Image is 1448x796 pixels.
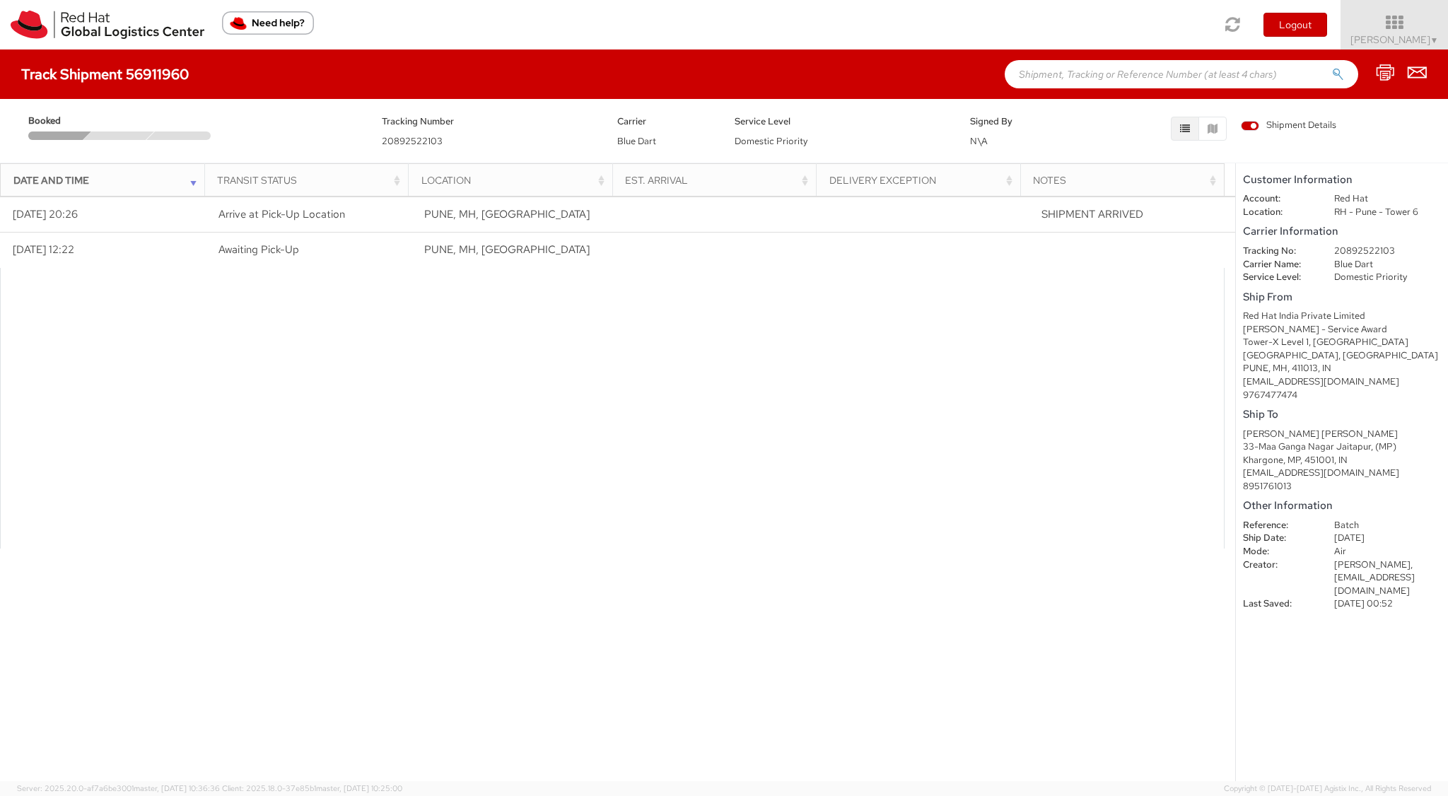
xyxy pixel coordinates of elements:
span: Booked [28,115,89,128]
span: Server: 2025.20.0-af7a6be3001 [17,783,220,793]
h5: Ship From [1243,291,1441,303]
button: Need help? [222,11,314,35]
h5: Carrier [617,117,714,127]
span: N\A [970,135,988,147]
div: 9767477474 [1243,389,1441,402]
span: Client: 2025.18.0-37e85b1 [222,783,402,793]
h5: Carrier Information [1243,226,1441,238]
div: Location [421,173,608,187]
div: Delivery Exception [829,173,1016,187]
dt: Service Level: [1232,271,1324,284]
div: Est. Arrival [625,173,812,187]
div: [EMAIL_ADDRESS][DOMAIN_NAME] [1243,467,1441,480]
dt: Location: [1232,206,1324,219]
h5: Ship To [1243,409,1441,421]
h4: Track Shipment 56911960 [21,66,189,82]
span: Blue Dart [617,135,656,147]
input: Shipment, Tracking or Reference Number (at least 4 chars) [1005,60,1358,88]
div: 33-Maa Ganga Nagar Jaitapur, (MP) [1243,440,1441,454]
span: SHIPMENT ARRIVED [1041,207,1143,221]
span: [PERSON_NAME], [1334,558,1413,570]
div: 8951761013 [1243,480,1441,493]
h5: Service Level [735,117,949,127]
span: Copyright © [DATE]-[DATE] Agistix Inc., All Rights Reserved [1224,783,1431,795]
div: Red Hat India Private Limited [PERSON_NAME] - Service Award [1243,310,1441,336]
span: master, [DATE] 10:25:00 [316,783,402,793]
span: Domestic Priority [735,135,807,147]
h5: Other Information [1243,500,1441,512]
dt: Account: [1232,192,1324,206]
dt: Ship Date: [1232,532,1324,545]
img: rh-logistics-00dfa346123c4ec078e1.svg [11,11,204,39]
span: PUNE, MH, IN [424,207,590,221]
span: 20892522103 [382,135,443,147]
dt: Reference: [1232,519,1324,532]
span: master, [DATE] 10:36:36 [134,783,220,793]
div: Transit Status [217,173,404,187]
span: Shipment Details [1241,119,1336,132]
dt: Mode: [1232,545,1324,558]
span: ▼ [1430,35,1439,46]
button: Logout [1263,13,1327,37]
div: [EMAIL_ADDRESS][DOMAIN_NAME] [1243,375,1441,389]
h5: Signed By [970,117,1067,127]
span: Awaiting Pick-Up [218,242,299,257]
div: Notes [1033,173,1220,187]
div: [PERSON_NAME] [PERSON_NAME] [1243,428,1441,441]
div: PUNE, MH, 411013, IN [1243,362,1441,375]
div: Tower-X Level 1, [GEOGRAPHIC_DATA] [GEOGRAPHIC_DATA], [GEOGRAPHIC_DATA] [1243,336,1441,362]
dt: Carrier Name: [1232,258,1324,271]
span: Arrive at Pick-Up Location [218,207,345,221]
h5: Tracking Number [382,117,596,127]
dt: Creator: [1232,558,1324,572]
dt: Tracking No: [1232,245,1324,258]
span: PUNE, MH, IN [424,242,590,257]
div: Khargone, MP, 451001, IN [1243,454,1441,467]
span: [PERSON_NAME] [1350,33,1439,46]
label: Shipment Details [1241,119,1336,134]
dt: Last Saved: [1232,597,1324,611]
h5: Customer Information [1243,174,1441,186]
div: Date and Time [13,173,200,187]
